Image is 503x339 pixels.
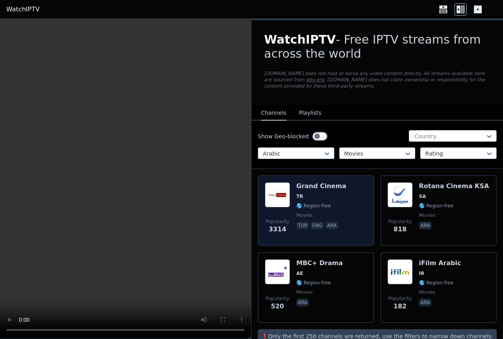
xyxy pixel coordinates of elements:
[296,270,303,277] span: AE
[264,70,490,89] p: [DOMAIN_NAME] does not host or serve any video content directly. All streams available here are s...
[419,289,435,295] span: movies
[266,218,289,225] span: Popularity
[296,289,313,295] span: movies
[296,259,343,267] h6: MBC+ Drama
[306,77,324,82] a: iptv-org
[264,33,336,46] span: WatchIPTV
[6,5,40,14] a: WatchIPTV
[258,132,309,140] label: Show Geo-blocked
[419,193,426,200] span: SA
[310,222,324,229] p: eng
[419,203,453,209] span: 🌎 Region-free
[296,280,331,286] span: 🌎 Region-free
[393,302,406,311] span: 182
[296,222,309,229] p: tur
[264,33,490,61] h1: - Free IPTV streams from across the world
[388,295,412,302] span: Popularity
[419,259,461,267] h6: iFilm Arabic
[296,182,346,190] h6: Grand Cinema
[388,218,412,225] span: Popularity
[419,280,453,286] span: 🌎 Region-free
[419,182,489,190] h6: Rotana Cinema KSA
[296,193,303,200] span: TR
[419,222,431,229] p: ara
[387,259,413,284] img: iFilm Arabic
[296,299,309,306] p: ara
[269,225,286,234] span: 3314
[325,222,338,229] p: ara
[299,106,321,121] button: Playlists
[393,225,406,234] span: 818
[419,212,435,218] span: movies
[261,106,286,121] button: Channels
[419,299,431,306] p: ara
[387,182,413,207] img: Rotana Cinema KSA
[265,182,290,207] img: Grand Cinema
[266,295,289,302] span: Popularity
[296,212,313,218] span: movies
[419,270,424,277] span: IR
[271,302,284,311] span: 520
[265,259,290,284] img: MBC+ Drama
[296,203,331,209] span: 🌎 Region-free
